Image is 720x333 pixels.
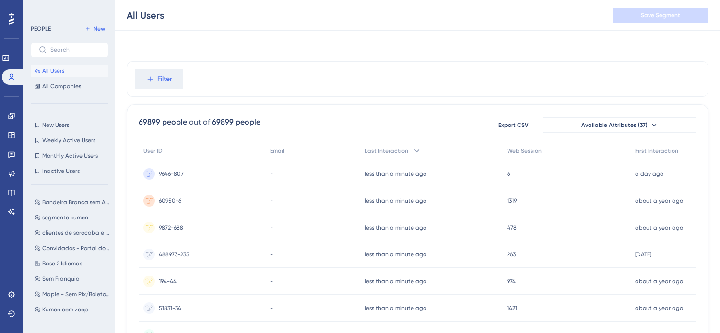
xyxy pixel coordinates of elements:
span: Weekly Active Users [42,137,95,144]
button: All Users [31,65,108,77]
span: 974 [507,277,516,285]
button: Save Segment [613,8,708,23]
span: Last Interaction [365,147,408,155]
span: New Users [42,121,69,129]
time: about a year ago [635,305,683,311]
span: Convidados - Portal do Professor [42,244,110,252]
span: Sem Franquia [42,275,80,283]
time: less than a minute ago [365,197,426,204]
time: less than a minute ago [365,278,426,285]
span: - [270,304,273,312]
span: 1319 [507,197,517,205]
span: - [270,170,273,178]
span: Base 2 Idiomas [42,260,82,267]
button: Kumon com zoop [31,304,114,315]
button: clientes de sorocaba e região [31,227,114,239]
span: 263 [507,251,516,258]
span: Inactive Users [42,167,80,175]
span: 478 [507,224,517,231]
button: Convidados - Portal do Professor [31,242,114,254]
button: Available Attributes (37) [543,117,696,133]
span: Available Attributes (37) [581,121,648,129]
span: All Users [42,67,64,75]
time: less than a minute ago [365,251,426,258]
button: All Companies [31,80,108,92]
span: 1421 [507,304,517,312]
button: Base 2 Idiomas [31,258,114,269]
span: 60950-6 [159,197,181,205]
button: Filter [135,69,183,89]
button: Sem Franquia [31,273,114,285]
button: Monthly Active Users [31,150,108,161]
button: New Users [31,119,108,131]
span: Monthly Active Users [42,152,98,160]
time: less than a minute ago [365,171,426,177]
span: - [270,197,273,205]
span: Filter [157,73,172,85]
span: 488973-235 [159,251,189,258]
input: Search [50,46,100,53]
button: Export CSV [489,117,537,133]
span: Email [270,147,284,155]
span: 6 [507,170,510,178]
span: Maple - Sem Pix/Boleto/Recorrência/Assinatura [42,290,110,298]
time: less than a minute ago [365,224,426,231]
span: Save Segment [641,11,680,19]
button: Weekly Active Users [31,135,108,146]
button: New [82,23,108,34]
time: about a year ago [635,197,683,204]
time: a day ago [635,171,663,177]
span: - [270,251,273,258]
span: Bandeira Branca sem APP - EDU [42,198,110,206]
time: [DATE] [635,251,651,258]
span: Web Session [507,147,542,155]
span: User ID [143,147,163,155]
span: clientes de sorocaba e região [42,229,110,237]
div: 69899 people [212,116,260,128]
span: Export CSV [498,121,529,129]
span: 9872-688 [159,224,183,231]
span: - [270,224,273,231]
button: Maple - Sem Pix/Boleto/Recorrência/Assinatura [31,288,114,300]
div: PEOPLE [31,25,51,33]
button: Inactive Users [31,165,108,177]
span: 51831-34 [159,304,181,312]
span: 194-44 [159,277,177,285]
time: less than a minute ago [365,305,426,311]
div: 69899 people [139,116,187,128]
span: All Companies [42,82,81,90]
time: about a year ago [635,278,683,285]
span: New [94,25,105,33]
span: 9646-807 [159,170,184,178]
span: - [270,277,273,285]
time: about a year ago [635,224,683,231]
div: out of [189,116,210,128]
button: Bandeira Branca sem APP - EDU [31,196,114,208]
div: All Users [127,9,164,22]
span: segmento kumon [42,214,88,221]
span: First Interaction [635,147,678,155]
button: segmento kumon [31,212,114,223]
span: Kumon com zoop [42,306,88,313]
